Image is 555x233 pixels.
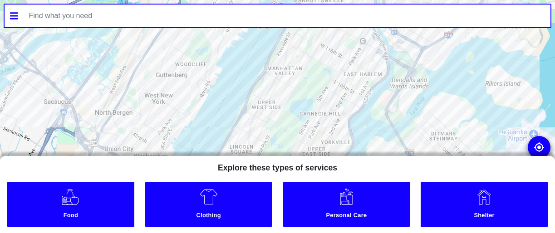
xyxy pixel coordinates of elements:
a: Clothing [145,182,272,227]
img: Shelter [475,188,493,206]
small: Personal Care [285,212,408,221]
a: Personal Care [283,182,410,227]
small: Shelter [422,212,546,221]
small: Clothing [147,212,270,221]
input: Find what you need [24,5,551,27]
img: Food [61,188,80,206]
a: Shelter [421,182,547,227]
a: Food [7,182,134,227]
small: Food [9,212,133,221]
h5: Explore these types of services [211,156,344,176]
img: Clothing [200,188,218,206]
img: go to my location [534,142,545,153]
img: Personal Care [337,188,355,206]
